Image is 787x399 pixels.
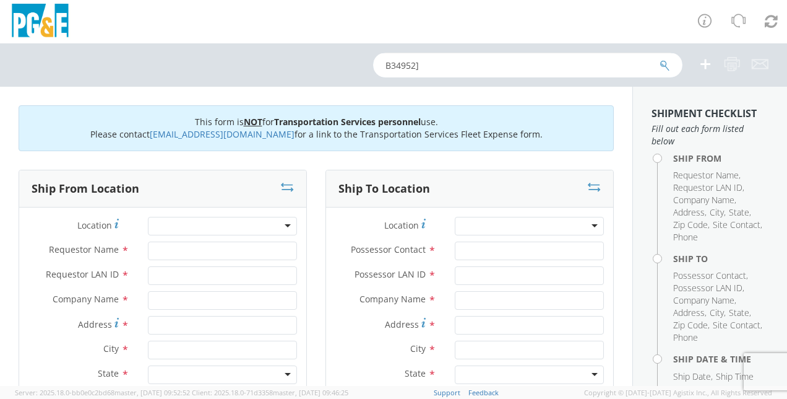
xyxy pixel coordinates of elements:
span: Possessor Contact [673,270,746,281]
a: [EMAIL_ADDRESS][DOMAIN_NAME] [150,128,295,140]
a: Support [434,388,460,397]
span: State [729,206,749,218]
span: Requestor Name [673,169,739,181]
li: , [729,206,751,219]
strong: Shipment Checklist [652,107,757,120]
a: Feedback [468,388,499,397]
span: Company Name [673,194,734,206]
span: Location [384,219,419,231]
b: Transportation Services personnel [274,116,421,128]
span: State [98,367,119,379]
span: Requestor Name [49,243,119,255]
span: Requestor LAN ID [673,182,742,193]
span: Phone [673,331,698,343]
span: master, [DATE] 09:52:52 [114,388,190,397]
span: Ship Time [716,370,754,382]
li: , [729,307,751,319]
span: Address [673,206,705,218]
span: Requestor LAN ID [46,268,119,280]
span: Possessor LAN ID [673,282,742,294]
span: Location [77,219,112,231]
li: , [710,206,726,219]
li: , [673,182,744,194]
li: , [673,206,707,219]
span: Company Name [53,293,119,305]
li: , [713,319,762,331]
span: Possessor Contact [351,243,426,255]
h4: Ship From [673,154,768,163]
span: master, [DATE] 09:46:25 [273,388,348,397]
span: City [710,307,724,318]
span: Ship Date [673,370,711,382]
li: , [673,282,744,294]
span: Phone [673,231,698,243]
span: State [729,307,749,318]
span: Address [673,307,705,318]
span: State [405,367,426,379]
span: Copyright © [DATE]-[DATE] Agistix Inc., All Rights Reserved [584,388,772,398]
span: City [710,206,724,218]
span: Client: 2025.18.0-71d3358 [192,388,348,397]
h3: Ship To Location [338,183,430,195]
div: This form is for use. Please contact for a link to the Transportation Services Fleet Expense form. [19,105,614,151]
h3: Ship From Location [32,183,139,195]
span: Site Contact [713,219,760,230]
span: Zip Code [673,219,708,230]
li: , [673,270,748,282]
span: City [410,343,426,354]
span: Company Name [359,293,426,305]
span: Zip Code [673,319,708,331]
span: Company Name [673,294,734,306]
li: , [673,294,736,307]
li: , [673,194,736,206]
span: City [103,343,119,354]
li: , [710,307,726,319]
span: Address [385,318,419,330]
span: Fill out each form listed below [652,123,768,147]
h4: Ship To [673,254,768,263]
span: Address [78,318,112,330]
li: , [673,169,741,182]
u: NOT [244,116,262,128]
h4: Ship Date & Time [673,354,768,364]
li: , [673,219,710,231]
li: , [673,370,713,383]
img: pge-logo-06675f144f4cfa6a6814.png [9,4,71,40]
span: Possessor LAN ID [355,268,426,280]
span: Server: 2025.18.0-bb0e0c2bd68 [15,388,190,397]
input: Shipment, Tracking or Reference Number (at least 4 chars) [373,53,682,77]
span: Site Contact [713,319,760,331]
li: , [673,307,707,319]
li: , [713,219,762,231]
li: , [673,319,710,331]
